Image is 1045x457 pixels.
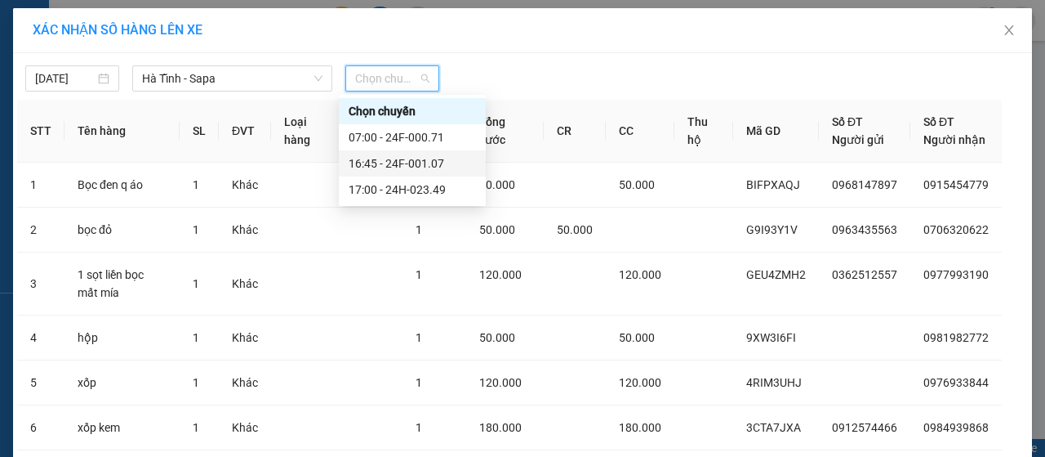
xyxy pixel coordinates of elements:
[17,100,64,163] th: STT
[619,268,661,281] span: 120.000
[313,74,323,83] span: down
[64,163,180,208] td: Bọc đen q áo
[832,421,897,434] span: 0912574466
[349,181,476,199] div: 17:00 - 24H-023.49
[193,331,199,344] span: 1
[923,376,989,389] span: 0976933844
[619,421,661,434] span: 180.000
[923,133,985,146] span: Người nhận
[17,405,64,450] td: 6
[479,268,522,281] span: 120.000
[64,253,180,316] td: 1 sọt liền bọc mất mía
[986,8,1032,54] button: Close
[193,277,199,290] span: 1
[923,115,954,128] span: Số ĐT
[349,102,476,120] div: Chọn chuyến
[193,421,199,434] span: 1
[746,331,796,344] span: 9XW3I6FI
[479,331,515,344] span: 50.000
[219,208,271,253] td: Khác
[832,133,884,146] span: Người gửi
[479,178,515,191] span: 50.000
[923,331,989,344] span: 0981982772
[64,361,180,405] td: xốp
[17,316,64,361] td: 4
[746,223,798,236] span: G9I93Y1V
[746,268,806,281] span: GEU4ZMH2
[746,178,800,191] span: BIFPXAQJ
[674,100,733,163] th: Thu hộ
[86,95,394,198] h2: VP Nhận: Văn phòng Lào Cai
[17,208,64,253] td: 2
[923,268,989,281] span: 0977993190
[832,115,863,128] span: Số ĐT
[479,223,515,236] span: 50.000
[416,223,422,236] span: 1
[557,223,593,236] span: 50.000
[193,376,199,389] span: 1
[180,100,219,163] th: SL
[17,253,64,316] td: 3
[466,100,544,163] th: Tổng cước
[832,223,897,236] span: 0963435563
[349,128,476,146] div: 07:00 - 24F-000.71
[544,100,606,163] th: CR
[416,331,422,344] span: 1
[33,22,202,38] span: XÁC NHẬN SỐ HÀNG LÊN XE
[64,208,180,253] td: bọc đỏ
[219,100,271,163] th: ĐVT
[619,178,655,191] span: 50.000
[832,178,897,191] span: 0968147897
[271,100,342,163] th: Loại hàng
[923,178,989,191] span: 0915454779
[219,405,271,450] td: Khác
[64,316,180,361] td: hộp
[923,421,989,434] span: 0984939868
[619,376,661,389] span: 120.000
[339,98,486,124] div: Chọn chuyến
[64,405,180,450] td: xốp kem
[142,66,322,91] span: Hà Tĩnh - Sapa
[479,376,522,389] span: 120.000
[355,66,429,91] span: Chọn chuyến
[479,421,522,434] span: 180.000
[416,268,422,281] span: 1
[619,331,655,344] span: 50.000
[35,69,95,87] input: 11/10/2025
[746,421,801,434] span: 3CTA7JXA
[1003,24,1016,37] span: close
[733,100,819,163] th: Mã GD
[17,361,64,405] td: 5
[416,376,422,389] span: 1
[193,178,199,191] span: 1
[64,100,180,163] th: Tên hàng
[923,223,989,236] span: 0706320622
[218,13,394,40] b: [DOMAIN_NAME]
[746,376,802,389] span: 4RIM3UHJ
[832,268,897,281] span: 0362512557
[9,95,131,122] h2: 3CTA7JXA
[219,253,271,316] td: Khác
[219,361,271,405] td: Khác
[69,20,245,83] b: [PERSON_NAME] (Vinh - Sapa)
[219,163,271,208] td: Khác
[17,163,64,208] td: 1
[606,100,674,163] th: CC
[193,223,199,236] span: 1
[416,421,422,434] span: 1
[349,155,476,172] div: 16:45 - 24F-001.07
[219,316,271,361] td: Khác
